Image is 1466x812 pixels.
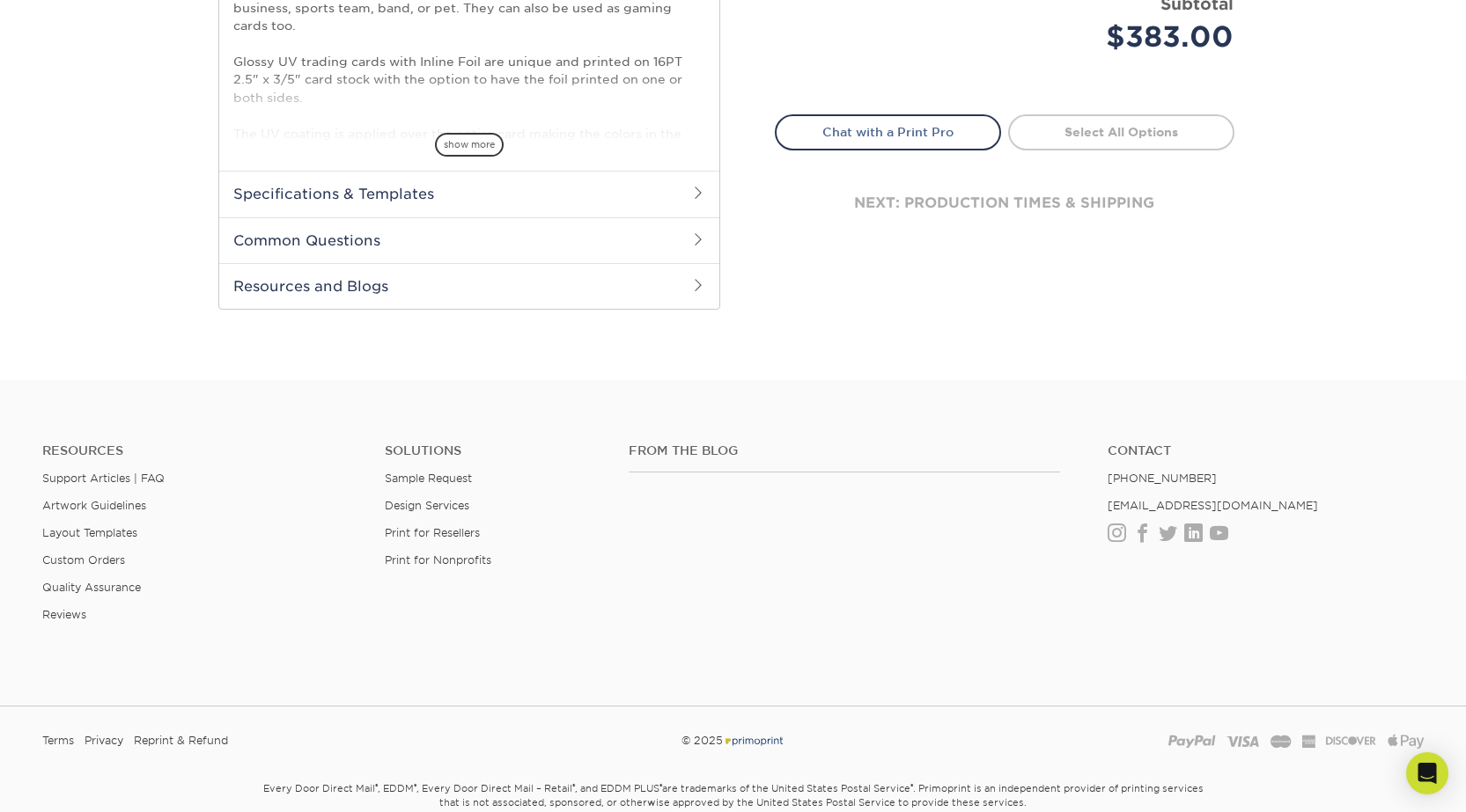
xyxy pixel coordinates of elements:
img: Primoprint [723,734,785,747]
sup: ® [414,782,416,791]
a: [PHONE_NUMBER] [1108,472,1217,485]
a: Quality Assurance [42,581,141,594]
h2: Specifications & Templates [219,171,719,216]
a: Design Services [385,499,469,512]
a: Print for Nonprofits [385,553,491,567]
a: Terms [42,728,74,754]
a: Artwork Guidelines [42,499,146,512]
a: [EMAIL_ADDRESS][DOMAIN_NAME] [1108,499,1318,512]
h2: Common Questions [219,217,719,263]
h4: From the Blog [629,443,1060,458]
a: Select All Options [1008,114,1234,150]
a: Custom Orders [42,553,125,567]
a: Support Articles | FAQ [42,472,165,485]
sup: ® [375,782,378,791]
div: © 2025 [498,728,968,754]
div: $383.00 [1018,16,1234,58]
a: Reviews [42,608,86,621]
sup: ® [910,782,913,791]
h4: Resources [42,443,358,458]
span: show more [435,133,504,157]
a: Print for Resellers [385,526,480,539]
a: Sample Request [385,472,472,485]
sup: ® [572,782,575,791]
div: Open Intercom Messenger [1406,752,1448,794]
h2: Resources and Blogs [219,263,719,309]
a: Reprint & Refund [134,728,228,754]
a: Contact [1108,443,1424,458]
iframe: Google Customer Reviews [4,758,150,806]
a: Layout Templates [42,526,137,539]
sup: ® [659,782,662,791]
a: Chat with a Print Pro [775,114,1001,150]
h4: Solutions [385,443,603,458]
a: Privacy [85,728,123,754]
div: next: production times & shipping [775,150,1234,256]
